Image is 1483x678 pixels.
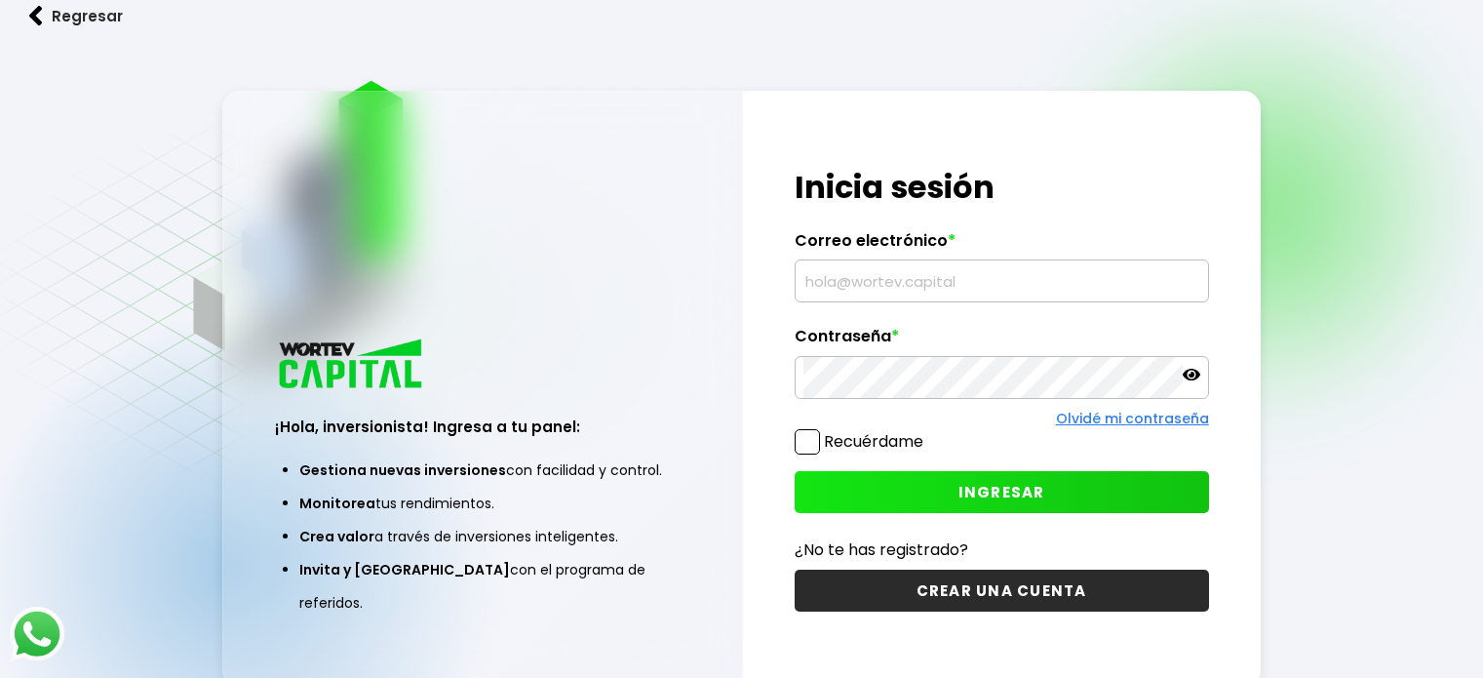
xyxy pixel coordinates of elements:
img: flecha izquierda [29,6,43,26]
img: logos_whatsapp-icon.242b2217.svg [10,607,64,661]
a: Olvidé mi contraseña [1056,409,1209,428]
button: CREAR UNA CUENTA [795,570,1209,612]
span: Crea valor [299,527,374,546]
a: ¿No te has registrado?CREAR UNA CUENTA [795,538,1209,612]
li: con facilidad y control. [299,454,665,487]
p: ¿No te has registrado? [795,538,1209,562]
label: Correo electrónico [795,231,1209,260]
h1: Inicia sesión [795,164,1209,211]
span: Invita y [GEOGRAPHIC_DATA] [299,560,510,579]
button: INGRESAR [795,471,1209,513]
label: Recuérdame [824,430,923,453]
li: tus rendimientos. [299,487,665,520]
h3: ¡Hola, inversionista! Ingresa a tu panel: [275,416,689,438]
li: a través de inversiones inteligentes. [299,520,665,553]
img: logo_wortev_capital [275,337,429,394]
li: con el programa de referidos. [299,553,665,619]
span: INGRESAR [958,482,1045,502]
label: Contraseña [795,327,1209,356]
input: hola@wortev.capital [803,260,1200,301]
span: Gestiona nuevas inversiones [299,460,506,480]
span: Monitorea [299,494,375,513]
